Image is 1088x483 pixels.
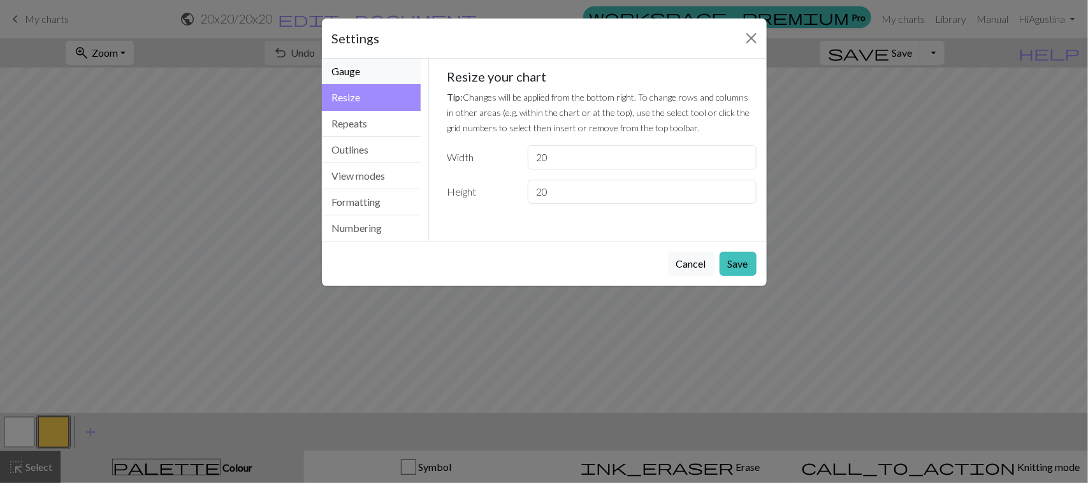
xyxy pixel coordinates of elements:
[720,252,757,276] button: Save
[668,252,714,276] button: Cancel
[439,180,520,204] label: Height
[447,92,463,103] strong: Tip:
[439,145,520,169] label: Width
[322,111,421,137] button: Repeats
[322,84,421,111] button: Resize
[447,69,757,84] h5: Resize your chart
[322,215,421,241] button: Numbering
[322,137,421,163] button: Outlines
[332,29,380,48] h5: Settings
[322,59,421,85] button: Gauge
[447,92,750,133] small: Changes will be applied from the bottom right. To change rows and columns in other areas (e.g. wi...
[741,28,762,48] button: Close
[322,189,421,215] button: Formatting
[322,163,421,189] button: View modes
